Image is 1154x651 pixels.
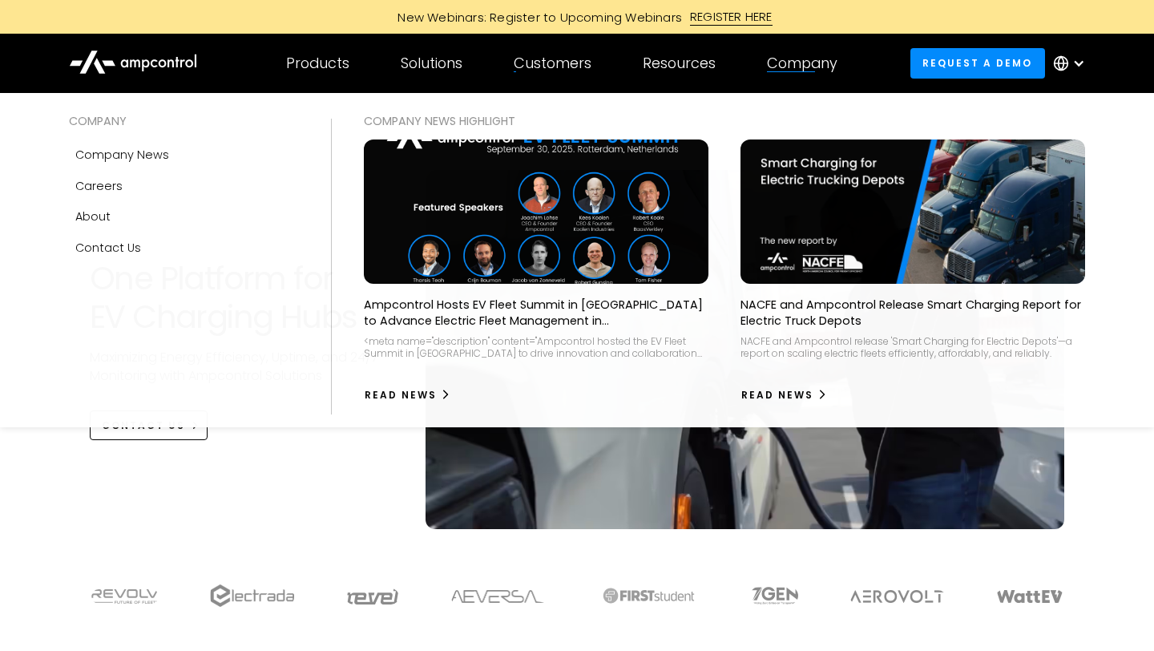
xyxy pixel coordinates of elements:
[740,382,828,408] a: Read News
[401,55,462,72] div: Solutions
[364,335,708,360] div: <meta name="description" content="Ampcontrol hosted the EV Fleet Summit in [GEOGRAPHIC_DATA] to d...
[69,112,299,130] div: COMPANY
[643,55,716,72] div: Resources
[514,55,591,72] div: Customers
[69,171,299,201] a: Careers
[69,232,299,263] a: Contact Us
[364,112,1084,130] div: COMPANY NEWS Highlight
[75,208,111,225] div: About
[996,590,1063,603] img: WattEV logo
[210,584,294,607] img: electrada logo
[910,48,1045,78] a: Request a demo
[216,8,938,26] a: New Webinars: Register to Upcoming WebinarsREGISTER HERE
[741,388,813,402] div: Read News
[767,55,837,72] div: Company
[690,8,773,26] div: REGISTER HERE
[381,9,690,26] div: New Webinars: Register to Upcoming Webinars
[69,139,299,170] a: Company news
[75,146,169,164] div: Company news
[740,297,1085,329] p: NACFE and Ampcontrol Release Smart Charging Report for Electric Truck Depots
[364,297,708,329] p: Ampcontrol Hosts EV Fleet Summit in [GEOGRAPHIC_DATA] to Advance Electric Fleet Management in [GE...
[75,239,141,257] div: Contact Us
[75,177,123,195] div: Careers
[286,55,349,72] div: Products
[740,335,1085,360] div: NACFE and Ampcontrol release 'Smart Charging for Electric Depots'—a report on scaling electric fl...
[69,201,299,232] a: About
[364,382,451,408] a: Read News
[365,388,437,402] div: Read News
[849,590,945,603] img: Aerovolt Logo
